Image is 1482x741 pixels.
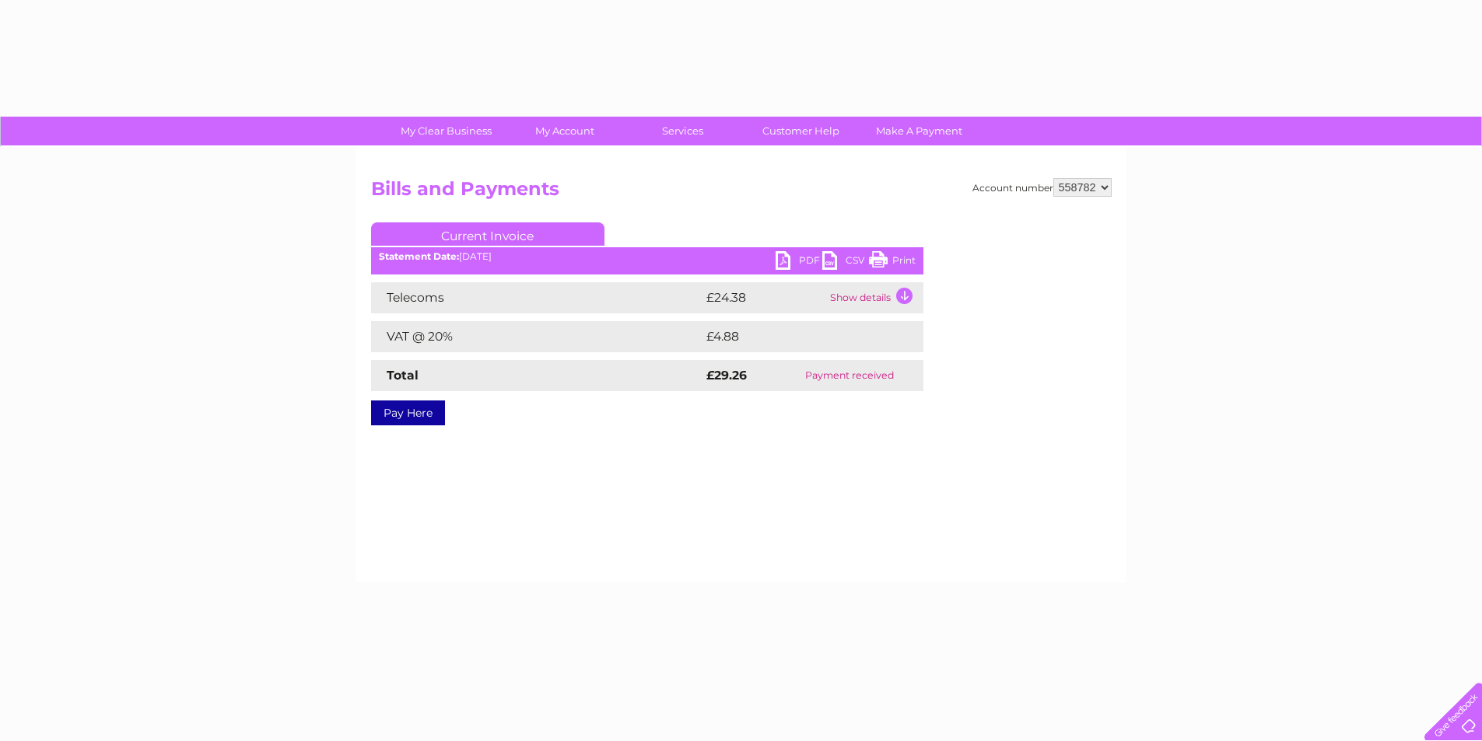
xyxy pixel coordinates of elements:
strong: Total [387,368,419,383]
a: Print [869,251,916,274]
a: Services [618,117,747,145]
div: [DATE] [371,251,923,262]
div: Account number [972,178,1112,197]
td: Payment received [776,360,923,391]
a: PDF [776,251,822,274]
td: £4.88 [702,321,888,352]
strong: £29.26 [706,368,747,383]
td: Show details [826,282,923,313]
td: VAT @ 20% [371,321,702,352]
a: CSV [822,251,869,274]
a: Current Invoice [371,222,604,246]
a: Customer Help [737,117,865,145]
a: Make A Payment [855,117,983,145]
a: My Account [500,117,629,145]
a: Pay Here [371,400,445,425]
td: £24.38 [702,282,826,313]
td: Telecoms [371,282,702,313]
a: My Clear Business [382,117,510,145]
b: Statement Date: [379,250,459,262]
h2: Bills and Payments [371,178,1112,208]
